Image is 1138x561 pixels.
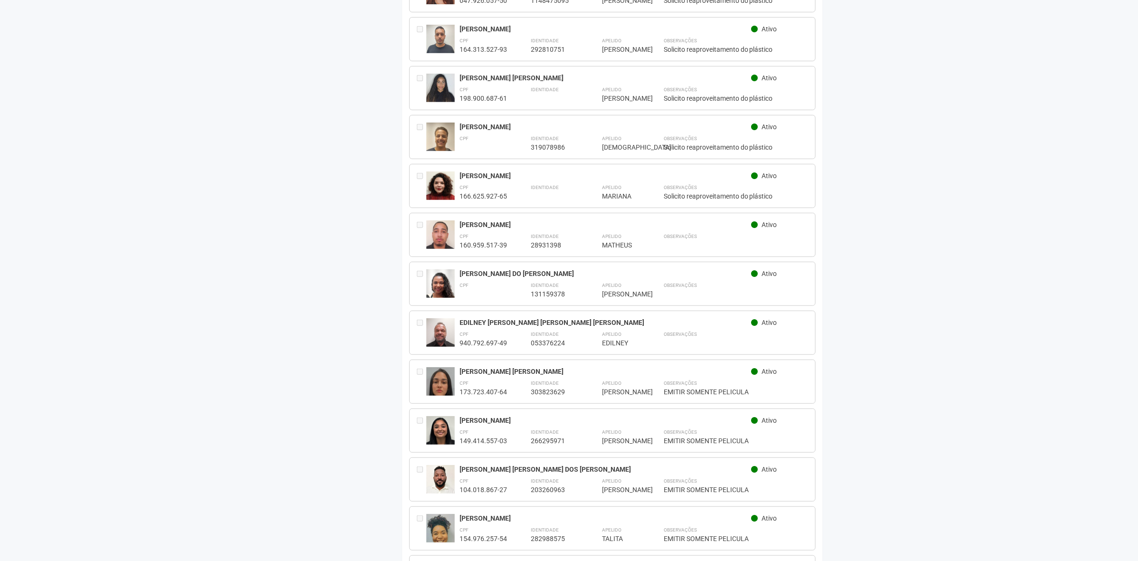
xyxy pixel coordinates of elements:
div: EMITIR SOMENTE PELICULA [664,437,809,445]
strong: Apelido [602,87,621,92]
img: user.jpg [426,367,455,409]
div: 164.313.527-93 [460,45,507,54]
strong: Observações [664,283,697,288]
div: 203260963 [531,485,578,494]
div: 149.414.557-03 [460,437,507,445]
strong: CPF [460,429,469,435]
strong: Apelido [602,38,621,43]
div: EMITIR SOMENTE PELICULA [664,388,809,396]
div: EDILNEY [602,339,640,347]
div: MATHEUS [602,241,640,249]
img: user.jpg [426,269,455,305]
strong: CPF [460,87,469,92]
div: [PERSON_NAME] [PERSON_NAME] [460,367,752,376]
strong: Observações [664,185,697,190]
div: [PERSON_NAME] [602,94,640,103]
img: user.jpg [426,123,455,159]
div: [PERSON_NAME] [460,171,752,180]
strong: Observações [664,429,697,435]
div: Solicito reaproveitamento do plástico [664,45,809,54]
strong: CPF [460,478,469,484]
span: Ativo [762,319,777,326]
strong: Apelido [602,527,621,532]
div: [PERSON_NAME] [602,45,640,54]
div: MARIANA [602,192,640,200]
div: Solicito reaproveitamento do plástico [664,94,809,103]
strong: CPF [460,283,469,288]
strong: Apelido [602,380,621,386]
span: Ativo [762,221,777,228]
div: [PERSON_NAME] [602,290,640,298]
img: user.jpg [426,171,455,203]
strong: Observações [664,87,697,92]
div: 166.625.927-65 [460,192,507,200]
strong: Apelido [602,478,621,484]
span: Ativo [762,25,777,33]
strong: Observações [664,38,697,43]
div: [PERSON_NAME] [602,388,640,396]
span: Ativo [762,368,777,375]
div: EMITIR SOMENTE PELICULA [664,485,809,494]
div: [PERSON_NAME] [PERSON_NAME] [460,74,752,82]
strong: CPF [460,38,469,43]
strong: Apelido [602,332,621,337]
div: Entre em contato com a Aministração para solicitar o cancelamento ou 2a via [417,220,426,249]
div: 198.900.687-61 [460,94,507,103]
strong: CPF [460,527,469,532]
div: Entre em contato com a Aministração para solicitar o cancelamento ou 2a via [417,416,426,445]
div: [PERSON_NAME] [460,123,752,131]
span: Ativo [762,466,777,473]
div: 303823629 [531,388,578,396]
strong: Apelido [602,429,621,435]
div: Entre em contato com a Aministração para solicitar o cancelamento ou 2a via [417,367,426,396]
span: Ativo [762,123,777,131]
strong: CPF [460,332,469,337]
div: 053376224 [531,339,578,347]
div: [PERSON_NAME] [460,514,752,523]
img: user.jpg [426,25,455,63]
img: user.jpg [426,465,455,494]
span: Ativo [762,417,777,424]
div: 173.723.407-64 [460,388,507,396]
div: Entre em contato com a Aministração para solicitar o cancelamento ou 2a via [417,269,426,298]
div: [PERSON_NAME] DO [PERSON_NAME] [460,269,752,278]
div: [PERSON_NAME] [460,25,752,33]
div: Entre em contato com a Aministração para solicitar o cancelamento ou 2a via [417,465,426,494]
img: user.jpg [426,416,455,454]
div: [DEMOGRAPHIC_DATA] [602,143,640,152]
div: 28931398 [531,241,578,249]
strong: Identidade [531,380,559,386]
div: Entre em contato com a Aministração para solicitar o cancelamento ou 2a via [417,318,426,347]
div: [PERSON_NAME] [460,220,752,229]
div: Entre em contato com a Aministração para solicitar o cancelamento ou 2a via [417,25,426,54]
strong: Identidade [531,332,559,337]
img: user.jpg [426,318,455,357]
div: EDILNEY [PERSON_NAME] [PERSON_NAME] [PERSON_NAME] [460,318,752,327]
strong: CPF [460,136,469,141]
strong: Observações [664,332,697,337]
div: Solicito reaproveitamento do plástico [664,192,809,200]
strong: Observações [664,527,697,532]
strong: CPF [460,185,469,190]
div: Solicito reaproveitamento do plástico [664,143,809,152]
div: TALITA [602,534,640,543]
strong: Identidade [531,136,559,141]
div: 319078986 [531,143,578,152]
div: 131159378 [531,290,578,298]
div: 154.976.257-54 [460,534,507,543]
strong: Apelido [602,136,621,141]
div: Entre em contato com a Aministração para solicitar o cancelamento ou 2a via [417,514,426,543]
strong: CPF [460,234,469,239]
div: Entre em contato com a Aministração para solicitar o cancelamento ou 2a via [417,171,426,200]
strong: Apelido [602,234,621,239]
div: [PERSON_NAME] [460,416,752,425]
div: 266295971 [531,437,578,445]
div: 160.959.517-39 [460,241,507,249]
strong: Identidade [531,234,559,239]
strong: Identidade [531,429,559,435]
span: Ativo [762,172,777,180]
strong: Apelido [602,185,621,190]
strong: Identidade [531,38,559,43]
strong: Identidade [531,478,559,484]
strong: Identidade [531,527,559,532]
